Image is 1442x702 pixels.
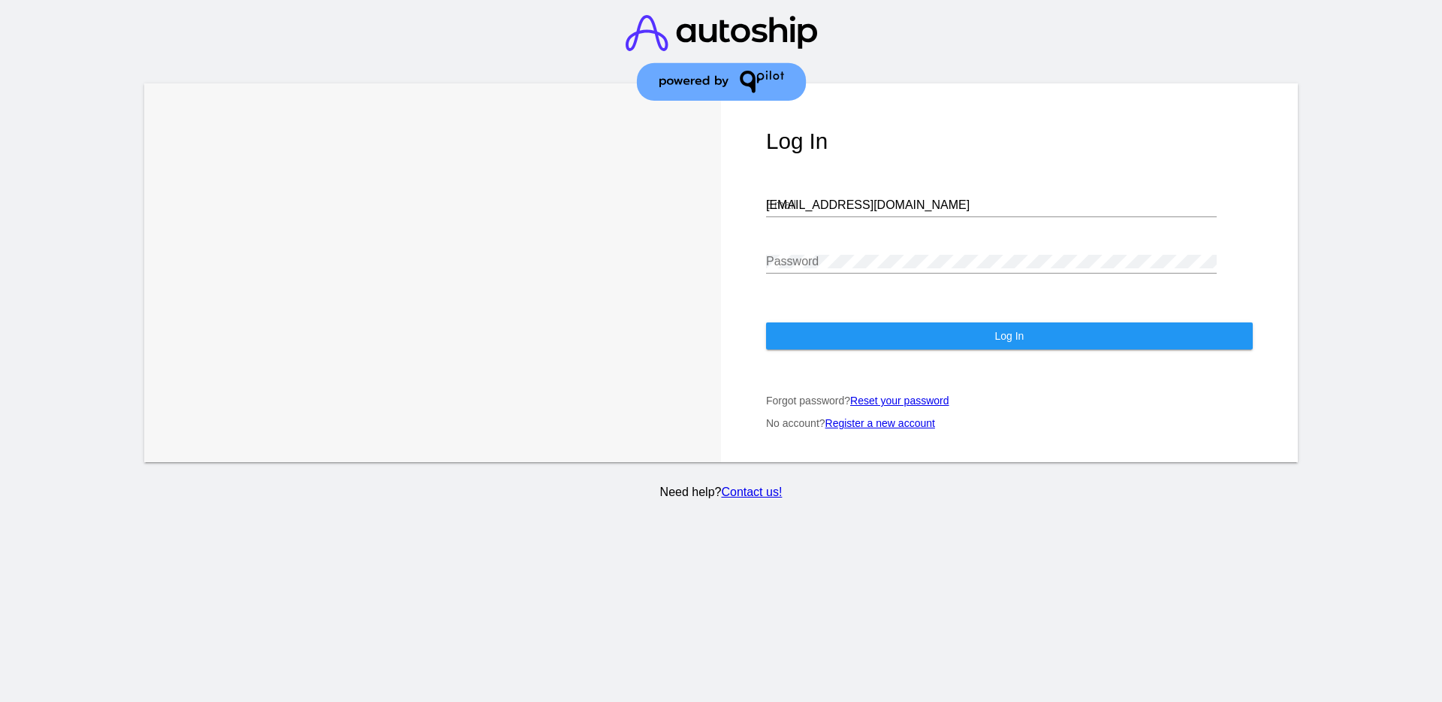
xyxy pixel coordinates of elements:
[142,486,1301,499] p: Need help?
[850,395,949,407] a: Reset your password
[766,129,1253,154] h1: Log In
[825,417,935,429] a: Register a new account
[721,486,782,498] a: Contact us!
[994,330,1024,342] span: Log In
[766,322,1253,349] button: Log In
[766,198,1217,212] input: Email
[766,395,1253,407] p: Forgot password?
[766,417,1253,429] p: No account?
